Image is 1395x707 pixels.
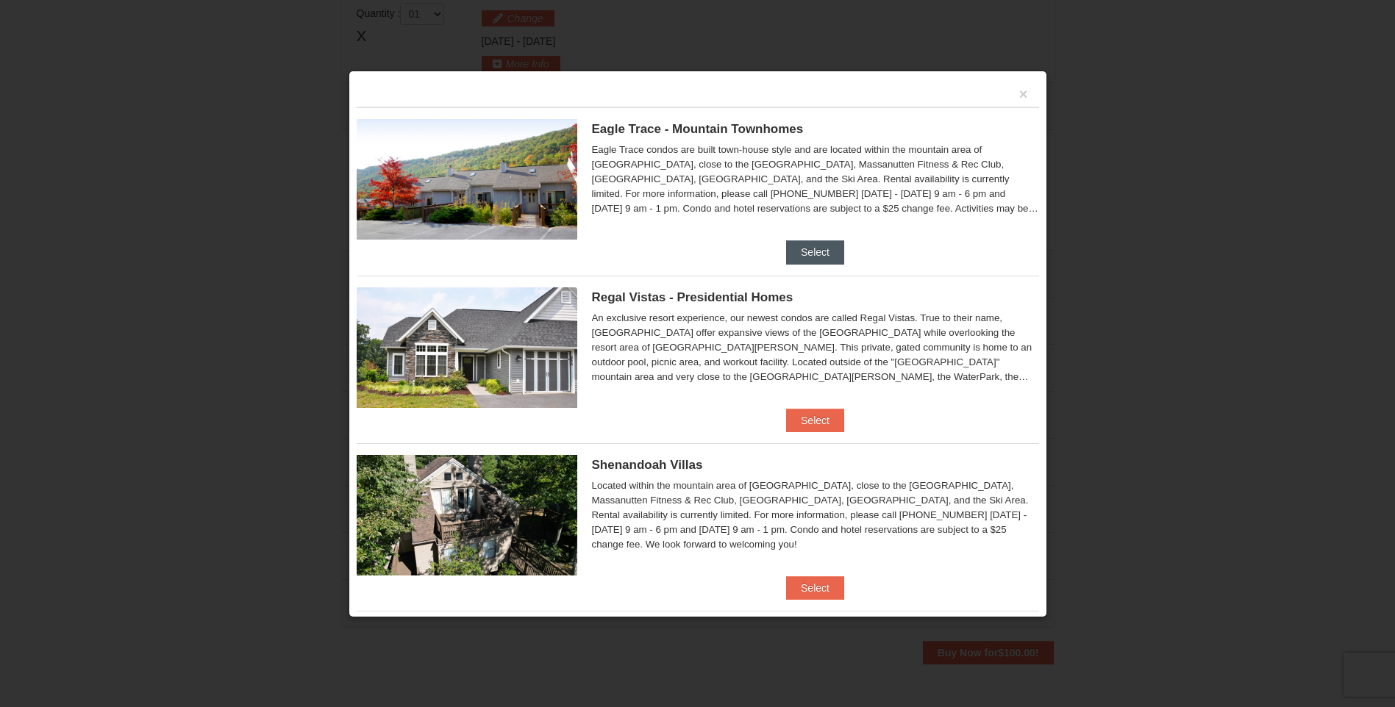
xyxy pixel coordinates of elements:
img: 19219019-2-e70bf45f.jpg [357,455,577,575]
button: × [1019,87,1028,101]
img: 19218983-1-9b289e55.jpg [357,119,577,240]
span: Eagle Trace - Mountain Townhomes [592,122,804,136]
button: Select [786,240,844,264]
div: Eagle Trace condos are built town-house style and are located within the mountain area of [GEOGRA... [592,143,1039,216]
button: Select [786,576,844,600]
span: Regal Vistas - Presidential Homes [592,290,793,304]
img: 19218991-1-902409a9.jpg [357,287,577,408]
button: Select [786,409,844,432]
div: An exclusive resort experience, our newest condos are called Regal Vistas. True to their name, [G... [592,311,1039,384]
span: Shenandoah Villas [592,458,703,472]
div: Located within the mountain area of [GEOGRAPHIC_DATA], close to the [GEOGRAPHIC_DATA], Massanutte... [592,478,1039,552]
